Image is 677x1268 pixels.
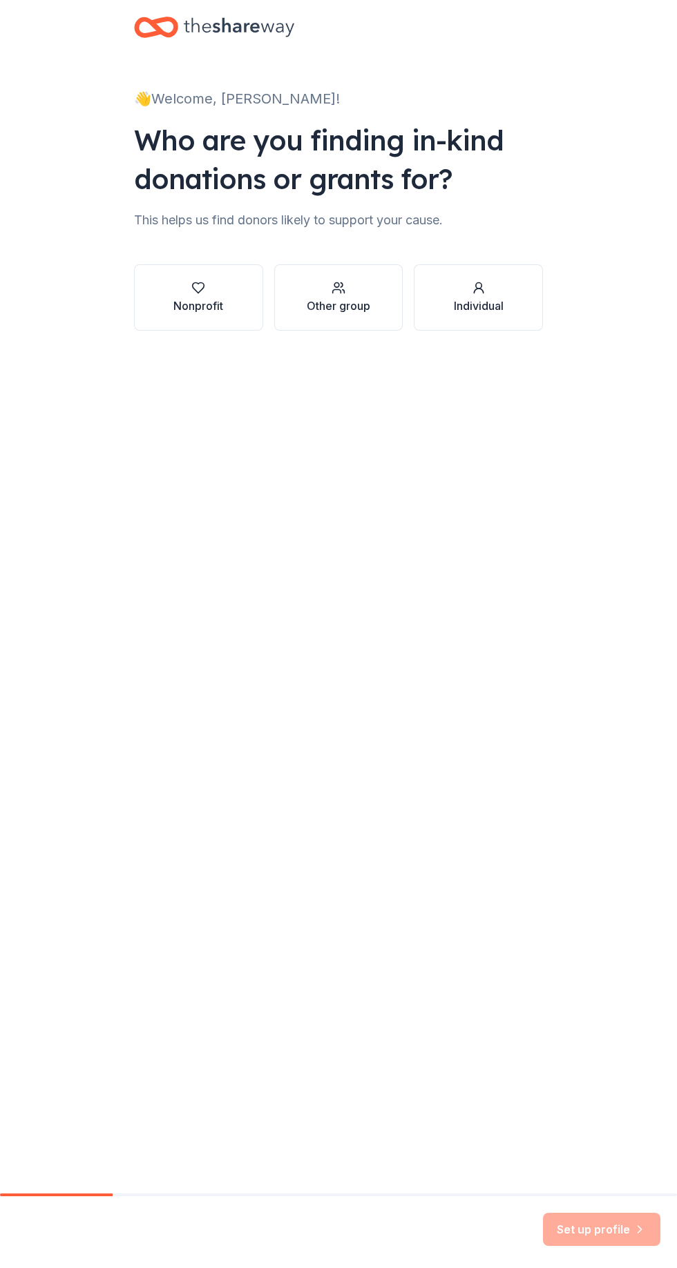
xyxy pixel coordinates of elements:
[134,121,543,198] div: Who are you finding in-kind donations or grants for?
[134,88,543,110] div: 👋 Welcome, [PERSON_NAME]!
[134,209,543,231] div: This helps us find donors likely to support your cause.
[454,298,504,314] div: Individual
[134,264,263,331] button: Nonprofit
[173,298,223,314] div: Nonprofit
[307,298,370,314] div: Other group
[414,264,543,331] button: Individual
[274,264,403,331] button: Other group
